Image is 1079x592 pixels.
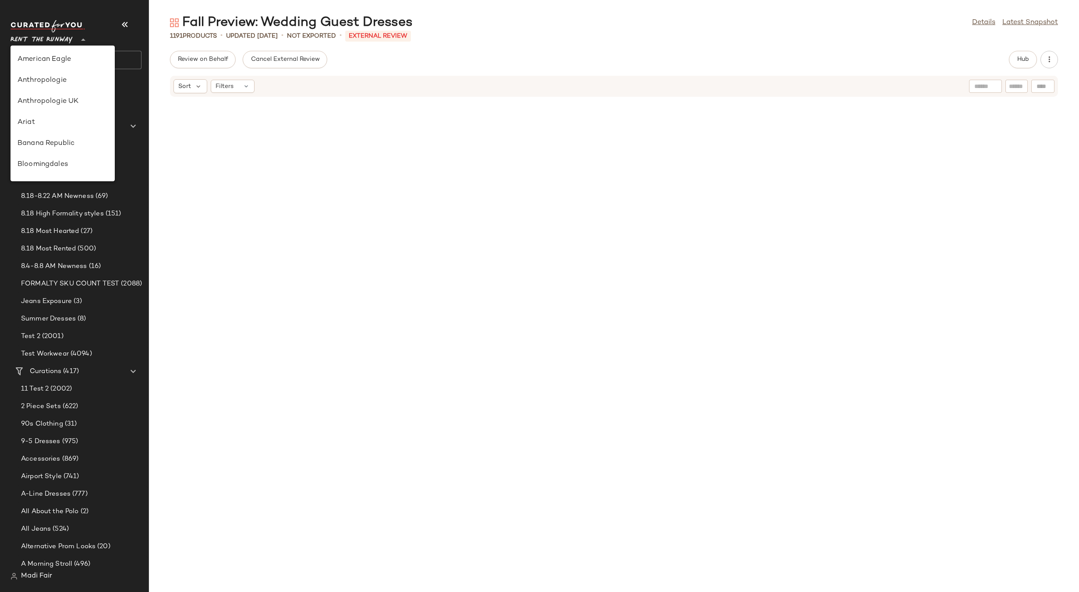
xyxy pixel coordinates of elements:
span: (20) [96,542,110,552]
span: • [340,31,342,41]
button: Review on Behalf [170,51,236,68]
img: svg%3e [11,573,18,580]
a: Latest Snapshot [1002,18,1058,28]
span: Hub [1017,56,1029,63]
span: (2001) [40,331,64,342]
span: 8.18 Most Hearted [21,226,79,236]
span: (27) [79,226,92,236]
span: 11 Test 2 [21,384,49,394]
span: Accessories [21,454,60,464]
span: 8.18 High Formality styles [21,209,104,219]
span: (622) [61,402,78,412]
span: (869) [60,454,79,464]
div: Products [170,32,217,41]
a: Details [972,18,995,28]
span: (16) [87,261,101,271]
p: External REVIEW [345,31,411,42]
span: Filters [216,82,233,91]
div: Anthropologie [18,75,108,86]
span: Jeans Exposure [21,296,72,307]
span: Review on Behalf [177,56,228,63]
span: A Morning Stroll [21,559,72,569]
div: undefined-list [11,46,115,181]
span: (8) [76,314,86,324]
button: Hub [1009,51,1037,68]
span: 8.18-8.22 AM Newness [21,191,94,201]
span: 9-5 Dresses [21,437,60,447]
span: 90s Clothing [21,419,63,429]
span: Alternative Prom Looks [21,542,96,552]
span: Rent the Runway [11,30,73,46]
span: (741) [62,472,79,482]
span: Curations [30,366,61,377]
div: Banana Republic [18,138,108,149]
span: (4094) [69,349,92,359]
div: Bloomingdales [18,159,108,170]
span: FORMALTY SKU COUNT TEST [21,279,119,289]
span: (31) [63,419,77,429]
span: Test 2 [21,331,40,342]
span: All About the Polo [21,507,79,517]
img: svg%3e [170,18,179,27]
div: Ariat [18,117,108,128]
button: Cancel External Review [243,51,327,68]
span: (417) [61,366,79,377]
span: 8.4-8.8 AM Newness [21,261,87,271]
span: • [281,31,283,41]
span: (3) [72,296,82,307]
span: (500) [76,244,96,254]
div: American Eagle [18,54,108,65]
span: All Jeans [21,524,51,534]
span: (2) [79,507,88,517]
span: (2088) [119,279,142,289]
span: 8.18 Most Rented [21,244,76,254]
span: (69) [94,191,108,201]
span: Summer Dresses [21,314,76,324]
span: Sort [178,82,191,91]
span: 1191 [170,33,183,39]
span: A-Line Dresses [21,489,71,499]
div: Candidates: Revolve Clone [18,180,108,191]
img: cfy_white_logo.C9jOOHJF.svg [11,20,85,32]
span: 2 Piece Sets [21,402,61,412]
span: Madi Fair [21,571,52,581]
span: Cancel External Review [250,56,319,63]
span: (2002) [49,384,72,394]
p: Not Exported [287,32,336,41]
p: updated [DATE] [226,32,278,41]
span: • [220,31,223,41]
div: Fall Preview: Wedding Guest Dresses [170,14,413,32]
span: (975) [60,437,78,447]
span: Airport Style [21,472,62,482]
span: Test Workwear [21,349,69,359]
span: (496) [72,559,90,569]
div: Anthropologie UK [18,96,108,107]
span: (524) [51,524,69,534]
span: (151) [104,209,121,219]
span: (777) [71,489,88,499]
